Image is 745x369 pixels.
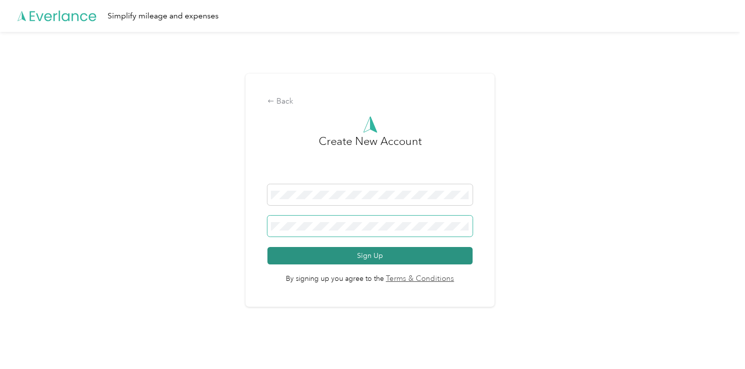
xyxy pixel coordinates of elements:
[267,247,472,264] button: Sign Up
[108,10,219,22] div: Simplify mileage and expenses
[267,96,472,108] div: Back
[267,264,472,284] span: By signing up you agree to the
[319,133,422,184] h3: Create New Account
[384,273,454,285] a: Terms & Conditions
